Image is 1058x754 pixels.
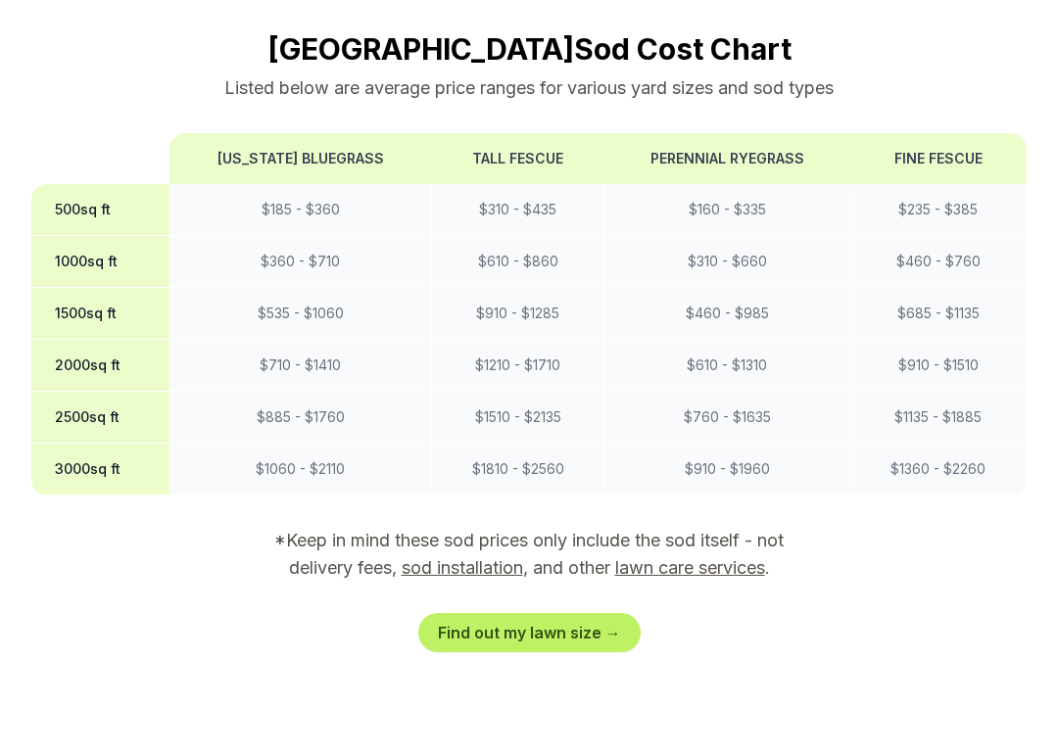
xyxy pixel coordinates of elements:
td: $ 610 - $ 1310 [603,340,850,392]
th: Perennial Ryegrass [603,133,850,184]
a: sod installation [402,557,523,578]
th: 2500 sq ft [31,392,169,444]
td: $ 310 - $ 435 [432,184,604,236]
td: $ 310 - $ 660 [603,236,850,288]
th: 2000 sq ft [31,340,169,392]
td: $ 1210 - $ 1710 [432,340,604,392]
td: $ 535 - $ 1060 [169,288,432,340]
th: [US_STATE] Bluegrass [169,133,432,184]
td: $ 760 - $ 1635 [603,392,850,444]
td: $ 910 - $ 1510 [850,340,1026,392]
td: $ 160 - $ 335 [603,184,850,236]
th: 3000 sq ft [31,444,169,495]
a: Find out my lawn size → [418,613,641,652]
td: $ 360 - $ 710 [169,236,432,288]
td: $ 610 - $ 860 [432,236,604,288]
a: lawn care services [615,557,765,578]
td: $ 460 - $ 985 [603,288,850,340]
td: $ 1135 - $ 1885 [850,392,1026,444]
td: $ 235 - $ 385 [850,184,1026,236]
td: $ 910 - $ 1285 [432,288,604,340]
th: Tall Fescue [432,133,604,184]
td: $ 1810 - $ 2560 [432,444,604,495]
p: Listed below are average price ranges for various yard sizes and sod types [31,74,1027,102]
p: *Keep in mind these sod prices only include the sod itself - not delivery fees, , and other . [247,527,811,582]
td: $ 460 - $ 760 [850,236,1026,288]
td: $ 710 - $ 1410 [169,340,432,392]
th: 1500 sq ft [31,288,169,340]
td: $ 885 - $ 1760 [169,392,432,444]
h2: [GEOGRAPHIC_DATA] Sod Cost Chart [31,31,1027,67]
td: $ 1360 - $ 2260 [850,444,1026,495]
th: 1000 sq ft [31,236,169,288]
td: $ 1060 - $ 2110 [169,444,432,495]
td: $ 910 - $ 1960 [603,444,850,495]
th: Fine Fescue [850,133,1026,184]
td: $ 685 - $ 1135 [850,288,1026,340]
td: $ 1510 - $ 2135 [432,392,604,444]
th: 500 sq ft [31,184,169,236]
td: $ 185 - $ 360 [169,184,432,236]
